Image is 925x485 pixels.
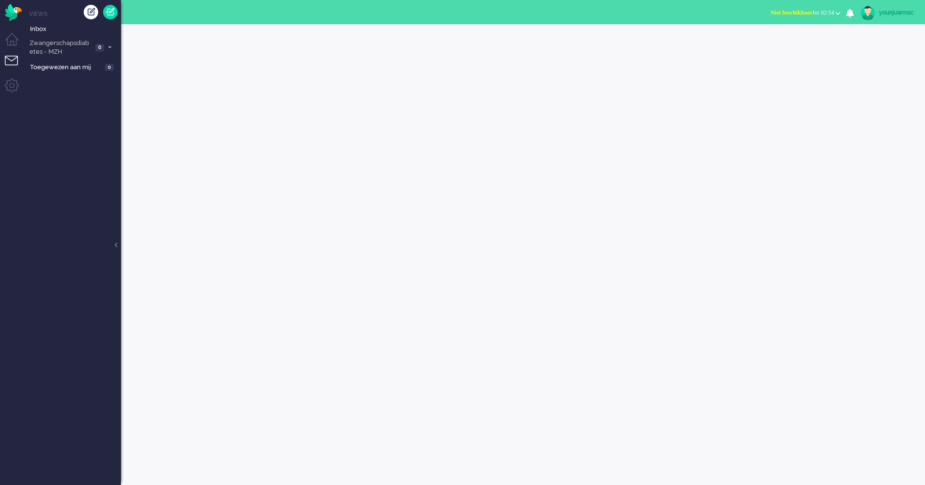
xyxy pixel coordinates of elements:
[103,5,118,19] a: Quick Ticket
[5,33,27,55] li: Dashboard menu
[5,6,22,14] a: Omnidesk
[28,23,121,34] a: Inbox
[105,64,114,71] span: 0
[879,8,915,17] div: younjuwmsc
[30,25,121,34] span: Inbox
[861,6,875,20] img: avatar
[765,3,846,24] li: Niet beschikbaarfor 02:54
[28,61,121,72] a: Toegewezen aan mij 0
[859,6,915,20] a: younjuwmsc
[95,44,104,51] span: 0
[765,6,846,20] button: Niet beschikbaarfor 02:54
[29,10,121,18] li: Views
[771,9,834,16] span: for 02:54
[30,63,102,72] span: Toegewezen aan mij
[5,78,27,100] li: Admin menu
[5,56,27,77] li: Tickets menu
[28,39,92,57] span: Zwangerschapsdiabetes - MZH
[771,9,813,16] span: Niet beschikbaar
[84,5,98,19] div: Creëer ticket
[5,4,22,21] img: flow_omnibird.svg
